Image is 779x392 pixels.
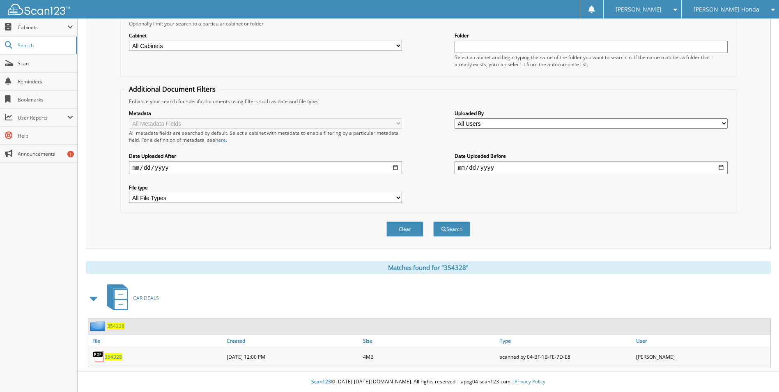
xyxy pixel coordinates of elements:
span: Cabinets [18,24,67,31]
label: Date Uploaded Before [455,152,728,159]
a: File [88,335,225,346]
div: © [DATE]-[DATE] [DOMAIN_NAME]. All rights reserved | appg04-scan123-com | [78,372,779,392]
div: [PERSON_NAME] [634,348,770,365]
img: PDF.png [92,350,105,363]
div: All metadata fields are searched by default. Select a cabinet with metadata to enable filtering b... [129,129,402,143]
img: scan123-logo-white.svg [8,4,70,15]
span: [PERSON_NAME] Honda [694,7,759,12]
a: Privacy Policy [515,378,545,385]
span: [PERSON_NAME] [616,7,662,12]
div: [DATE] 12:00 PM [225,348,361,365]
legend: Additional Document Filters [125,85,220,94]
button: Clear [386,221,423,237]
span: Scan123 [311,378,331,385]
span: Announcements [18,150,73,157]
input: start [129,161,402,174]
label: Cabinet [129,32,402,39]
span: Search [18,42,72,49]
span: Scan [18,60,73,67]
span: Help [18,132,73,139]
div: 1 [67,151,74,157]
div: Enhance your search for specific documents using filters such as date and file type. [125,98,731,105]
div: scanned by 04-BF-1B-FE-7D-E8 [498,348,634,365]
a: CAR DEALS [102,282,159,314]
div: Matches found for "354328" [86,261,771,274]
label: Folder [455,32,728,39]
label: Date Uploaded After [129,152,402,159]
a: 354328 [105,353,122,360]
label: File type [129,184,402,191]
a: Type [498,335,634,346]
div: 4MB [361,348,497,365]
label: Metadata [129,110,402,117]
input: end [455,161,728,174]
label: Uploaded By [455,110,728,117]
span: User Reports [18,114,67,121]
a: User [634,335,770,346]
a: Size [361,335,497,346]
img: folder2.png [90,321,107,331]
button: Search [433,221,470,237]
a: Created [225,335,361,346]
span: Reminders [18,78,73,85]
div: Optionally limit your search to a particular cabinet or folder [125,20,731,27]
span: CAR DEALS [133,295,159,302]
div: Select a cabinet and begin typing the name of the folder you want to search in. If the name match... [455,54,728,68]
span: Bookmarks [18,96,73,103]
a: here [215,136,226,143]
a: 354328 [107,323,124,330]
